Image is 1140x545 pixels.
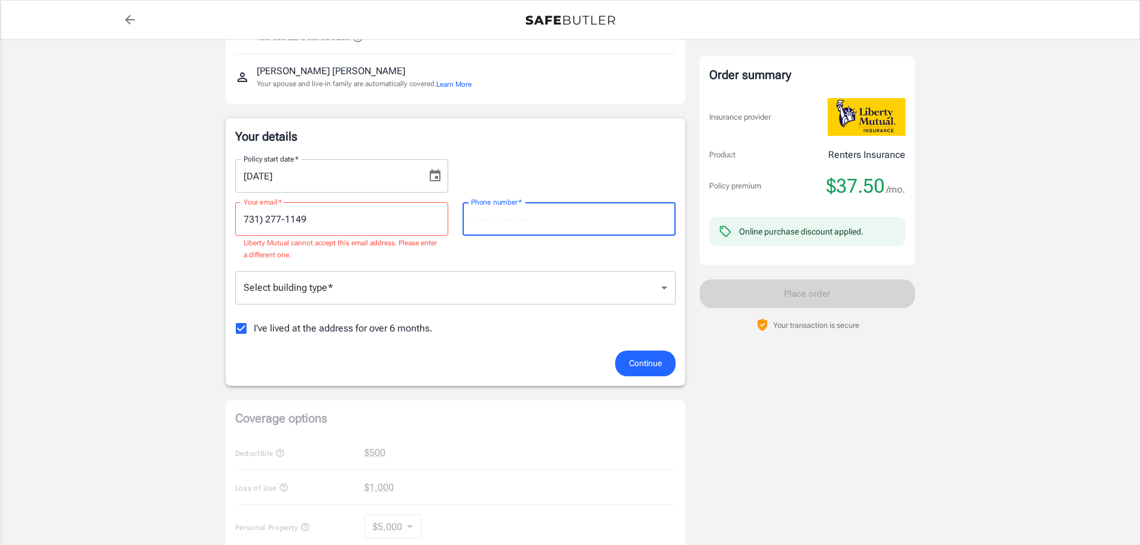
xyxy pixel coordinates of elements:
div: Online purchase discount applied. [739,226,864,238]
p: Renters Insurance [828,148,905,162]
img: Back to quotes [525,16,615,25]
span: /mo. [886,181,905,198]
button: Choose date, selected date is Aug 13, 2025 [423,164,447,188]
p: Liberty Mutual cannot accept this email address. Please enter a different one. [244,238,440,261]
button: Continue [615,351,676,376]
a: back to quotes [118,8,142,32]
div: Order summary [709,66,905,84]
p: Your details [235,128,676,145]
label: Policy start date [244,154,299,164]
img: Liberty Mutual [828,98,905,136]
input: Enter number [463,202,676,236]
input: MM/DD/YYYY [235,159,418,193]
span: $37.50 [826,174,884,198]
p: Insurance provider [709,111,771,123]
p: Policy premium [709,180,761,192]
label: Your email [244,197,282,207]
p: Your spouse and live-in family are automatically covered. [257,78,472,90]
p: Your transaction is secure [773,319,859,331]
button: Learn More [436,79,472,90]
span: I've lived at the address for over 6 months. [254,321,433,336]
label: Phone number [471,197,522,207]
svg: Insured person [235,70,250,84]
span: Continue [629,356,662,371]
p: Product [709,149,735,161]
input: Enter email [235,202,448,236]
p: [PERSON_NAME] [PERSON_NAME] [257,64,405,78]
